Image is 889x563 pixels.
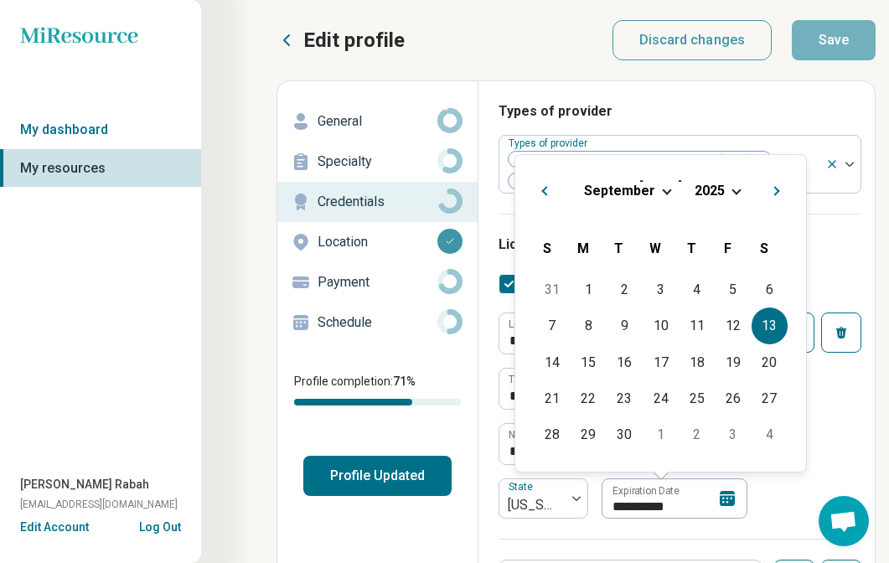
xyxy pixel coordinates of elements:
[277,27,405,54] button: Edit profile
[819,496,869,546] div: Open chat
[499,101,861,121] h3: Types of provider
[649,240,661,256] span: W
[509,137,591,149] label: Types of provider
[679,344,715,380] div: Choose Thursday, September 18th, 2025
[614,240,623,256] span: T
[534,380,570,416] div: Choose Sunday, September 21st, 2025
[584,183,655,199] span: September
[277,222,478,262] a: Location
[509,173,711,189] span: Licensed Professional Counselor (LPC)
[607,416,643,452] div: Choose Tuesday, September 30th, 2025
[766,175,793,202] button: Next Month
[509,319,624,329] label: Licensing body (optional)
[715,307,751,343] div: Choose Friday, September 12th, 2025
[277,182,478,222] a: Credentials
[509,482,536,493] label: State
[792,20,876,60] button: Save
[724,240,731,256] span: F
[509,374,530,385] label: Type
[277,101,478,142] a: General
[514,154,807,473] div: Choose Date
[679,416,715,452] div: Choose Thursday, October 2nd, 2025
[499,235,861,255] h3: License(s) information
[643,416,679,452] div: Choose Wednesday, October 1st, 2025
[534,271,787,452] div: Month September, 2025
[303,27,405,54] p: Edit profile
[571,271,607,307] div: Choose Monday, September 1st, 2025
[543,240,551,256] span: S
[607,380,643,416] div: Choose Tuesday, September 23rd, 2025
[318,192,437,212] p: Credentials
[277,262,478,302] a: Payment
[679,307,715,343] div: Choose Thursday, September 11th, 2025
[294,399,461,405] div: Profile completion
[534,416,570,452] div: Choose Sunday, September 28th, 2025
[318,232,437,252] p: Location
[529,175,556,202] button: Previous Month
[679,380,715,416] div: Choose Thursday, September 25th, 2025
[752,307,788,343] div: Choose Saturday, September 13th, 2025
[752,416,788,452] div: Choose Saturday, October 4th, 2025
[607,271,643,307] div: Choose Tuesday, September 2nd, 2025
[393,374,416,388] span: 71 %
[20,476,149,493] span: [PERSON_NAME] Rabah
[534,271,570,307] div: Choose Sunday, August 31st, 2025
[303,456,452,496] button: Profile Updated
[499,369,762,409] input: credential.licenses.0.name
[318,272,437,292] p: Payment
[752,271,788,307] div: Choose Saturday, September 6th, 2025
[643,380,679,416] div: Choose Wednesday, September 24th, 2025
[139,519,181,532] button: Log Out
[643,307,679,343] div: Choose Wednesday, September 10th, 2025
[534,307,570,343] div: Choose Sunday, September 7th, 2025
[509,152,754,168] span: Licensed Professional Clinical Counselor (LPCC)
[679,271,715,307] div: Choose Thursday, September 4th, 2025
[571,344,607,380] div: Choose Monday, September 15th, 2025
[643,271,679,307] div: Choose Wednesday, September 3rd, 2025
[529,175,793,199] h2: [DATE]
[571,307,607,343] div: Choose Monday, September 8th, 2025
[752,380,788,416] div: Choose Saturday, September 27th, 2025
[695,183,725,199] span: 2025
[715,271,751,307] div: Choose Friday, September 5th, 2025
[607,307,643,343] div: Choose Tuesday, September 9th, 2025
[612,20,773,60] button: Discard changes
[318,152,437,172] p: Specialty
[607,344,643,380] div: Choose Tuesday, September 16th, 2025
[318,111,437,132] p: General
[715,344,751,380] div: Choose Friday, September 19th, 2025
[715,416,751,452] div: Choose Friday, October 3rd, 2025
[277,363,478,416] div: Profile completion:
[277,302,478,343] a: Schedule
[318,312,437,333] p: Schedule
[577,240,589,256] span: M
[509,430,545,440] label: Number
[760,240,768,256] span: S
[752,344,788,380] div: Choose Saturday, September 20th, 2025
[571,380,607,416] div: Choose Monday, September 22nd, 2025
[20,497,178,512] span: [EMAIL_ADDRESS][DOMAIN_NAME]
[534,344,570,380] div: Choose Sunday, September 14th, 2025
[715,380,751,416] div: Choose Friday, September 26th, 2025
[20,519,89,536] button: Edit Account
[571,416,607,452] div: Choose Monday, September 29th, 2025
[687,240,696,256] span: T
[694,182,726,199] button: 2025
[643,344,679,380] div: Choose Wednesday, September 17th, 2025
[277,142,478,182] a: Specialty
[583,182,656,199] button: September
